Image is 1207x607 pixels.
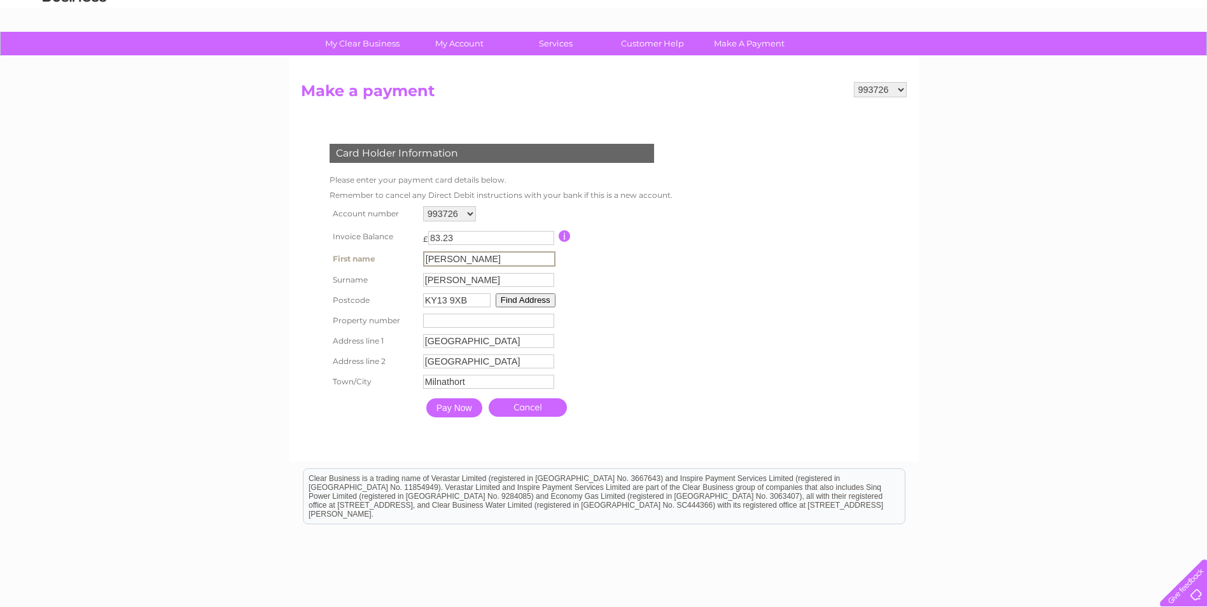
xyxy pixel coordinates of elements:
th: Surname [326,270,420,290]
img: logo.png [42,33,107,72]
th: Town/City [326,372,420,392]
h2: Make a payment [301,82,907,106]
a: My Clear Business [310,32,415,55]
td: £ [423,228,428,244]
td: Please enter your payment card details below. [326,172,676,188]
a: Customer Help [600,32,705,55]
td: Remember to cancel any Direct Debit instructions with your bank if this is a new account. [326,188,676,203]
a: 0333 014 3131 [967,6,1055,22]
th: Account number [326,203,420,225]
div: Card Holder Information [330,144,654,163]
a: Telecoms [1050,54,1089,64]
a: Blog [1096,54,1115,64]
input: Information [559,230,571,242]
th: First name [326,248,420,270]
th: Address line 2 [326,351,420,372]
a: Make A Payment [697,32,802,55]
th: Invoice Balance [326,225,420,248]
a: Log out [1165,54,1195,64]
a: Contact [1122,54,1154,64]
a: Cancel [489,398,567,417]
a: Water [983,54,1007,64]
a: Services [503,32,608,55]
a: Energy [1015,54,1043,64]
th: Address line 1 [326,331,420,351]
div: Clear Business is a trading name of Verastar Limited (registered in [GEOGRAPHIC_DATA] No. 3667643... [303,7,905,62]
th: Property number [326,310,420,331]
th: Postcode [326,290,420,310]
a: My Account [407,32,512,55]
input: Pay Now [426,398,482,417]
button: Find Address [496,293,555,307]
